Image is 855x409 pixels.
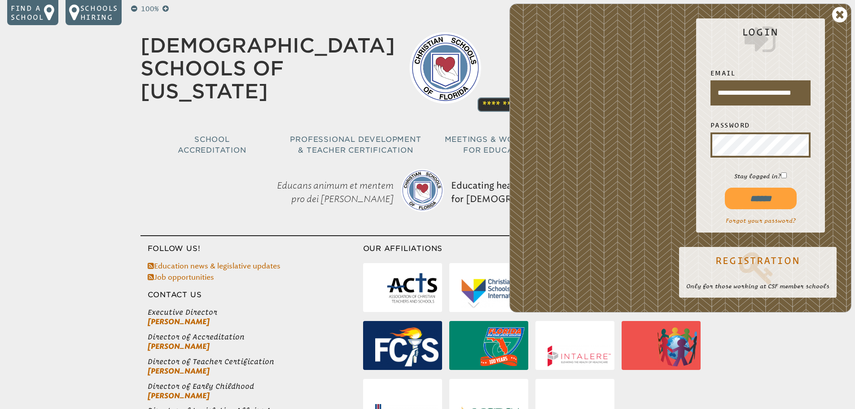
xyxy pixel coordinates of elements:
a: [DEMOGRAPHIC_DATA] Schools of [US_STATE] [140,34,395,103]
h3: Follow Us! [140,243,363,254]
a: [PERSON_NAME] [148,391,210,400]
a: [PERSON_NAME] [148,317,210,326]
img: csf-logo-web-colors.png [409,32,481,104]
p: Educating hearts and minds for [DEMOGRAPHIC_DATA]’s glory [447,156,609,228]
a: Job opportunities [148,273,214,281]
img: Florida Council of Independent Schools [375,327,438,366]
img: csf-logo-web-colors.png [401,169,444,212]
h3: Our Affiliations [363,243,715,254]
h2: Login [703,26,818,57]
span: Director of Early Childhood [148,382,363,391]
p: Find a school [11,4,44,22]
span: School Accreditation [178,135,246,154]
a: Forgot your password? [726,217,796,224]
span: Professional Development & Teacher Certification [290,135,421,154]
p: 100% [139,4,161,14]
a: [PERSON_NAME] [148,342,210,351]
img: Association of Christian Teachers & Schools [386,269,438,308]
p: The agency that [US_STATE]’s [DEMOGRAPHIC_DATA] schools rely on for best practices in accreditati... [495,38,715,110]
p: Only for those working at CSF member schools [686,282,829,290]
img: Christian Schools International [461,279,525,308]
img: Florida High School Athletic Association [480,327,525,366]
span: Executive Director [148,308,363,317]
a: [PERSON_NAME] [148,367,210,375]
img: International Alliance for School Accreditation [658,327,697,366]
span: Director of Teacher Certification [148,357,363,366]
p: Educans animum et mentem pro dei [PERSON_NAME] [246,156,397,228]
span: Meetings & Workshops for Educators [445,135,554,154]
span: Director of Accreditation [148,332,363,342]
p: Stay logged in? [703,172,818,180]
h3: Contact Us [140,290,363,300]
label: Password [710,120,811,131]
label: Email [710,68,811,79]
img: Intalere [548,346,611,366]
a: Education news & legislative updates [148,262,281,270]
p: Schools Hiring [80,4,118,22]
a: Registration [686,250,829,286]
